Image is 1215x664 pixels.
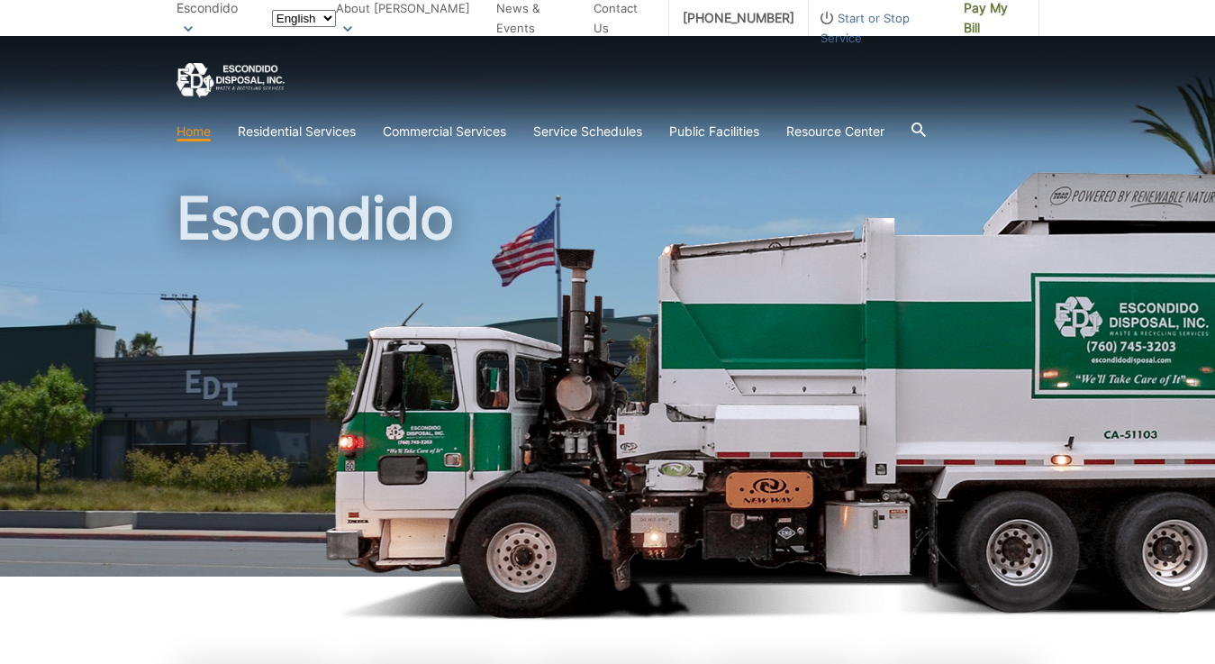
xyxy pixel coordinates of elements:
[383,122,506,141] a: Commercial Services
[177,63,285,98] a: EDCD logo. Return to the homepage.
[272,10,336,27] select: Select a language
[533,122,642,141] a: Service Schedules
[786,122,884,141] a: Resource Center
[177,122,211,141] a: Home
[669,122,759,141] a: Public Facilities
[238,122,356,141] a: Residential Services
[177,189,1039,585] h1: Escondido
